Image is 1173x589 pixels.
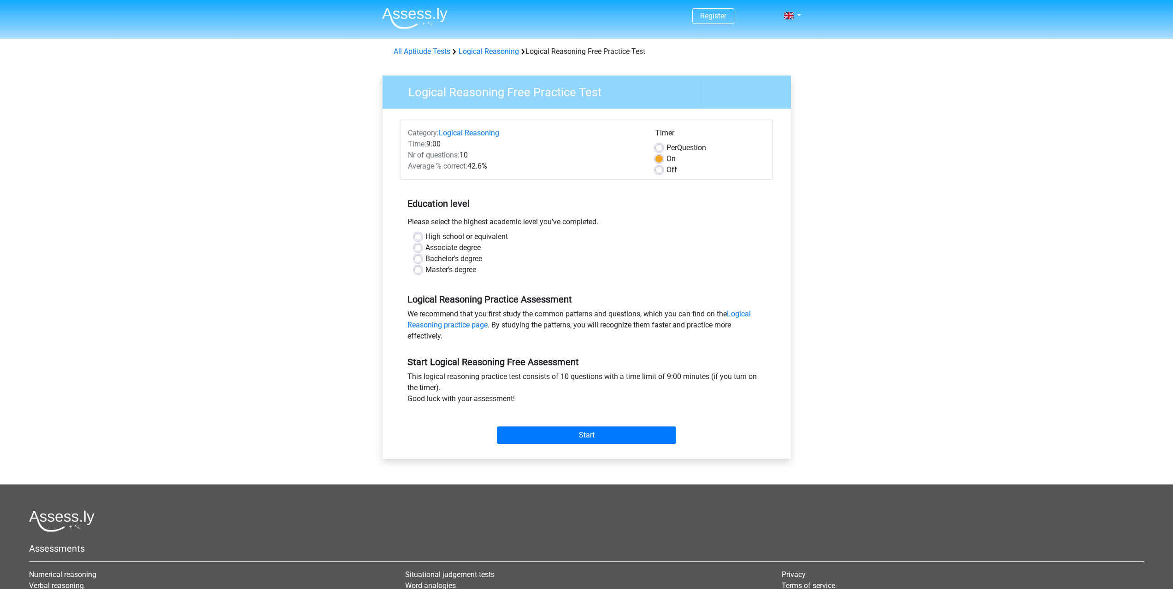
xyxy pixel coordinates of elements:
h3: Logical Reasoning Free Practice Test [397,82,784,99]
div: 9:00 [401,139,648,150]
a: All Aptitude Tests [394,47,450,56]
label: Associate degree [425,242,481,253]
label: Question [666,142,706,153]
label: Master's degree [425,264,476,275]
h5: Assessments [29,543,1144,554]
div: This logical reasoning practice test consists of 10 questions with a time limit of 9:00 minutes (... [401,371,773,408]
a: Logical Reasoning [459,47,519,56]
div: Please select the highest academic level you’ve completed. [401,216,773,231]
span: Category: [408,128,439,137]
input: Start [497,426,676,444]
div: 42.6% [401,161,648,172]
div: 10 [401,150,648,161]
a: Situational judgement tests [405,570,495,579]
span: Time: [408,140,426,148]
a: Privacy [782,570,806,579]
div: We recommend that you first study the common patterns and questions, which you can find on the . ... [401,309,773,345]
h5: Education level [407,194,766,213]
img: Assessly logo [29,510,94,532]
label: Bachelor's degree [425,253,482,264]
h5: Start Logical Reasoning Free Assessment [407,356,766,367]
h5: Logical Reasoning Practice Assessment [407,294,766,305]
span: Nr of questions: [408,151,460,159]
label: Off [666,164,677,175]
span: Average % correct: [408,162,467,170]
a: Logical Reasoning [439,128,499,137]
label: High school or equivalent [425,231,508,242]
div: Logical Reasoning Free Practice Test [390,46,784,57]
a: Numerical reasoning [29,570,96,579]
span: Per [666,143,677,152]
a: Register [700,12,726,20]
img: Assessly [382,7,448,29]
div: Timer [655,128,766,142]
label: On [666,153,676,164]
